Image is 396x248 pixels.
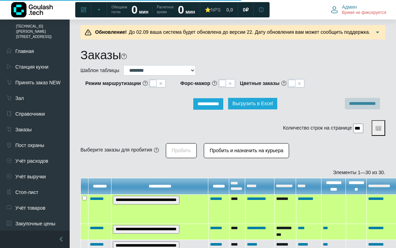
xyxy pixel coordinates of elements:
a: Обещаем гостю 0 мин Расчетное время 0 мин [107,3,199,16]
span: Расчетное время [157,5,173,15]
span: 0 [243,7,246,13]
a: 0 ₽ [239,3,253,16]
b: Форс-мажор [180,80,210,87]
b: Обновление! [95,29,127,35]
div: ⭐ [205,7,221,13]
span: 0,0 [226,7,233,13]
button: Выгрузить в Excel [228,98,277,109]
button: Пробить [166,143,197,158]
span: Обещаем гостю [111,5,127,15]
b: Режим маршрутизации [85,80,141,87]
label: Шаблон таблицы [80,67,119,74]
div: Элементы 1—30 из 30. [80,169,385,176]
img: Подробнее [374,29,381,36]
span: Время не фиксируется [342,10,386,16]
div: Выберите заказы для пробития [80,146,152,154]
a: ⭐NPS 0,0 [201,3,237,16]
button: Админ Время не фиксируется [327,2,390,17]
img: Логотип компании Goulash.tech [11,2,53,17]
span: мин [139,9,148,15]
span: До 02.09 ваша система будет обновлена до версии 22. Дату обновления вам может сообщить поддержка.... [93,29,370,42]
b: Цветные заказы [240,80,280,87]
strong: 0 [131,3,138,16]
span: ₽ [246,7,249,13]
h1: Заказы [80,48,121,62]
span: мин [185,9,195,15]
strong: 0 [178,3,184,16]
button: Пробить и назначить на курьера [204,143,289,158]
span: Админ [342,4,357,10]
img: Предупреждение [85,29,92,36]
span: NPS [211,7,221,13]
label: Количество строк на странице [283,124,352,132]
